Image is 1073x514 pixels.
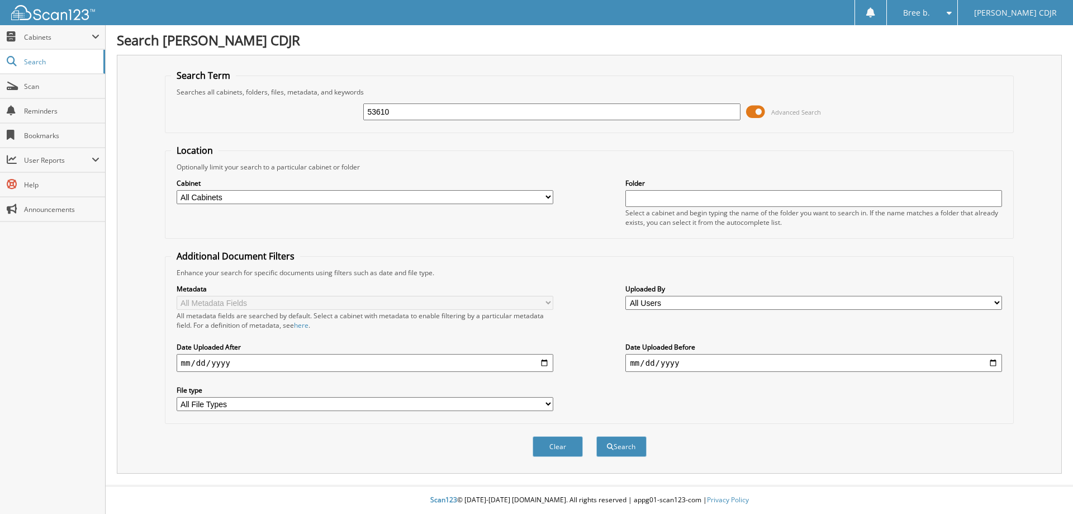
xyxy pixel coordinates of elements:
input: end [625,354,1002,372]
label: Folder [625,178,1002,188]
legend: Additional Document Filters [171,250,300,262]
div: Select a cabinet and begin typing the name of the folder you want to search in. If the name match... [625,208,1002,227]
legend: Search Term [171,69,236,82]
div: Searches all cabinets, folders, files, metadata, and keywords [171,87,1008,97]
span: User Reports [24,155,92,165]
div: © [DATE]-[DATE] [DOMAIN_NAME]. All rights reserved | appg01-scan123-com | [106,487,1073,514]
label: Metadata [177,284,553,294]
a: here [294,320,308,330]
div: All metadata fields are searched by default. Select a cabinet with metadata to enable filtering b... [177,311,553,330]
label: Date Uploaded Before [625,342,1002,352]
label: Cabinet [177,178,553,188]
span: Bree b. [903,10,930,16]
span: Help [24,180,99,190]
span: Reminders [24,106,99,116]
span: [PERSON_NAME] CDJR [974,10,1057,16]
span: Bookmarks [24,131,99,140]
img: scan123-logo-white.svg [11,5,95,20]
span: Advanced Search [771,108,821,116]
span: Cabinets [24,32,92,42]
span: Scan123 [430,495,457,504]
label: File type [177,385,553,395]
label: Date Uploaded After [177,342,553,352]
div: Enhance your search for specific documents using filters such as date and file type. [171,268,1008,277]
iframe: Chat Widget [1017,460,1073,514]
span: Announcements [24,205,99,214]
span: Search [24,57,98,67]
h1: Search [PERSON_NAME] CDJR [117,31,1062,49]
input: start [177,354,553,372]
button: Clear [533,436,583,457]
span: Scan [24,82,99,91]
a: Privacy Policy [707,495,749,504]
button: Search [596,436,647,457]
div: Optionally limit your search to a particular cabinet or folder [171,162,1008,172]
legend: Location [171,144,219,157]
label: Uploaded By [625,284,1002,294]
